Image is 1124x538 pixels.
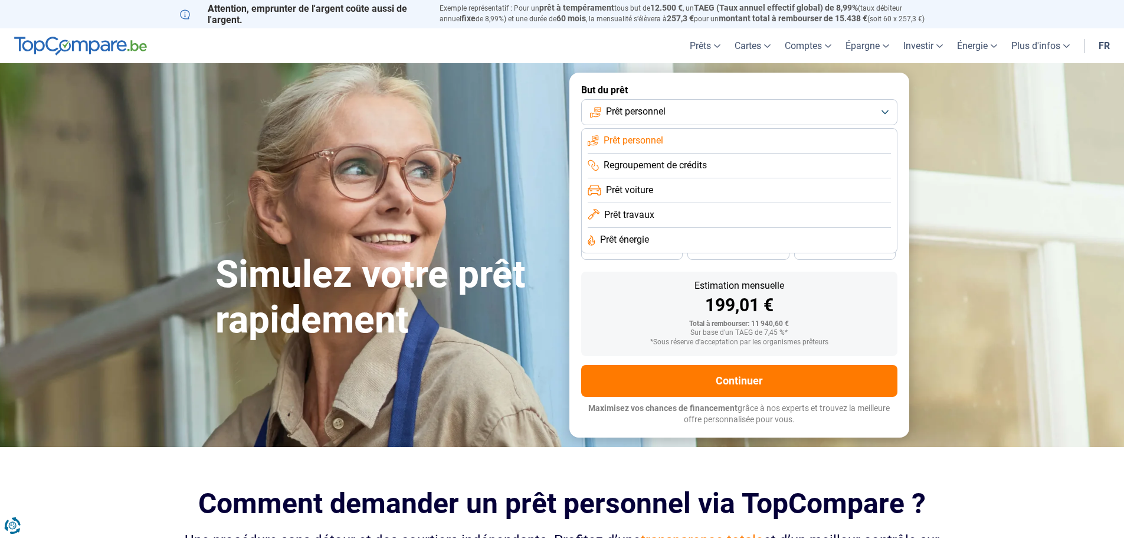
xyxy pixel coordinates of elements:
[539,3,614,12] span: prêt à tempérament
[604,208,654,221] span: Prêt travaux
[14,37,147,56] img: TopCompare
[694,3,858,12] span: TAEG (Taux annuel effectif global) de 8,99%
[719,14,867,23] span: montant total à rembourser de 15.438 €
[556,14,586,23] span: 60 mois
[650,3,683,12] span: 12.500 €
[728,28,778,63] a: Cartes
[440,3,945,24] p: Exemple représentatif : Pour un tous but de , un (taux débiteur annuel de 8,99%) et une durée de ...
[832,247,858,255] span: 24 mois
[683,28,728,63] a: Prêts
[896,28,950,63] a: Investir
[215,252,555,343] h1: Simulez votre prêt rapidement
[778,28,838,63] a: Comptes
[581,365,897,397] button: Continuer
[1004,28,1077,63] a: Plus d'infos
[591,296,888,314] div: 199,01 €
[591,338,888,347] div: *Sous réserve d'acceptation par les organismes prêteurs
[604,134,663,147] span: Prêt personnel
[604,159,707,172] span: Regroupement de crédits
[180,487,945,520] h2: Comment demander un prêt personnel via TopCompare ?
[950,28,1004,63] a: Énergie
[725,247,751,255] span: 30 mois
[588,403,738,413] span: Maximisez vos chances de financement
[838,28,896,63] a: Épargne
[581,403,897,426] p: grâce à nos experts et trouvez la meilleure offre personnalisée pour vous.
[591,320,888,328] div: Total à rembourser: 11 940,60 €
[180,3,425,25] p: Attention, emprunter de l'argent coûte aussi de l'argent.
[606,105,666,118] span: Prêt personnel
[667,14,694,23] span: 257,3 €
[619,247,645,255] span: 36 mois
[600,233,649,246] span: Prêt énergie
[606,184,653,197] span: Prêt voiture
[461,14,476,23] span: fixe
[1092,28,1117,63] a: fr
[591,281,888,291] div: Estimation mensuelle
[581,84,897,96] label: But du prêt
[581,99,897,125] button: Prêt personnel
[591,329,888,337] div: Sur base d'un TAEG de 7,45 %*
